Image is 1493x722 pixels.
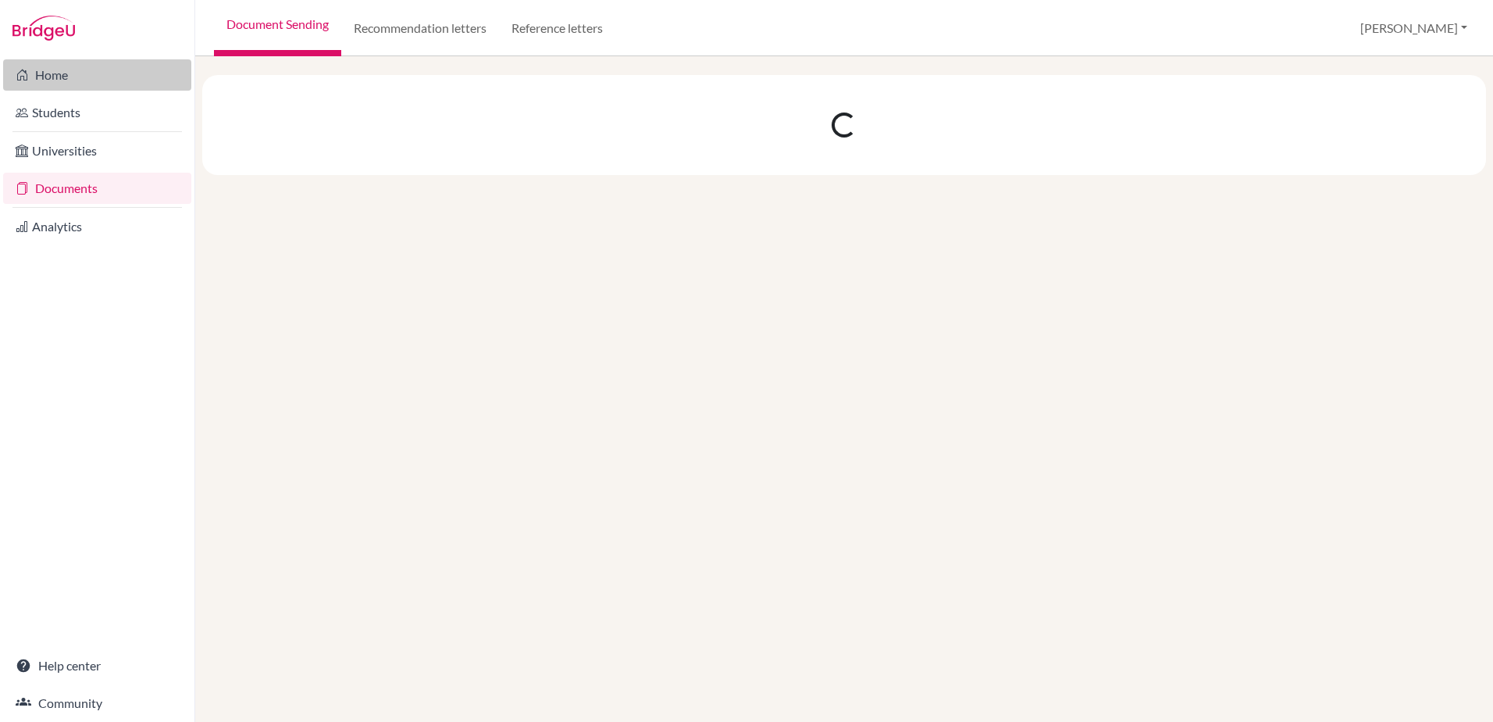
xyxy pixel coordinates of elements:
[12,16,75,41] img: Bridge-U
[3,173,191,204] a: Documents
[3,135,191,166] a: Universities
[3,688,191,719] a: Community
[3,650,191,681] a: Help center
[3,211,191,242] a: Analytics
[1353,13,1474,43] button: [PERSON_NAME]
[3,97,191,128] a: Students
[3,59,191,91] a: Home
